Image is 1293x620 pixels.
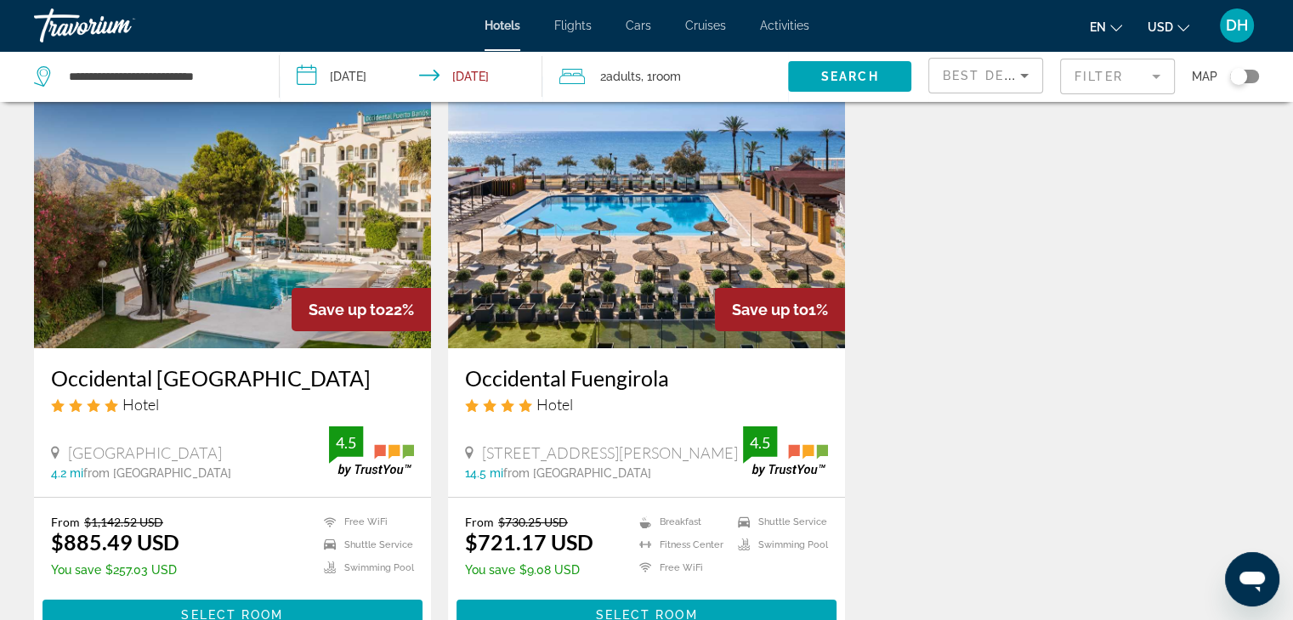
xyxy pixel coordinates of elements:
div: 4.5 [743,432,777,453]
span: Adults [606,70,641,83]
span: from [GEOGRAPHIC_DATA] [503,466,651,480]
div: 22% [292,288,431,331]
iframe: Button to launch messaging window [1225,552,1279,606]
img: Hotel image [448,76,845,348]
div: 4 star Hotel [51,395,414,414]
button: Search [788,61,911,92]
li: Shuttle Service [729,515,828,529]
span: Hotel [536,395,573,414]
button: Change language [1090,14,1122,39]
span: Room [652,70,681,83]
span: en [1090,20,1106,34]
button: Travelers: 2 adults, 0 children [542,51,788,102]
div: 4 star Hotel [465,395,828,414]
a: Occidental [GEOGRAPHIC_DATA] [51,365,414,391]
span: From [465,515,494,529]
span: [GEOGRAPHIC_DATA] [68,443,222,462]
span: 14.5 mi [465,466,503,480]
li: Breakfast [631,515,729,529]
p: $257.03 USD [51,563,179,577]
a: Cars [626,19,651,32]
p: $9.08 USD [465,563,593,577]
li: Swimming Pool [729,538,828,552]
span: Search [821,70,879,83]
span: , 1 [641,65,681,88]
li: Fitness Center [631,538,729,552]
a: Travorium [34,3,204,48]
span: [STREET_ADDRESS][PERSON_NAME] [482,443,738,462]
span: from [GEOGRAPHIC_DATA] [83,466,231,480]
span: From [51,515,80,529]
mat-select: Sort by [943,65,1029,86]
span: Save up to [309,301,385,318]
a: Occidental Fuengirola [465,365,828,391]
a: Activities [760,19,809,32]
li: Swimming Pool [315,561,414,575]
ins: $721.17 USD [465,529,593,555]
span: USD [1148,20,1173,34]
a: Flights [554,19,592,32]
a: Hotels [485,19,520,32]
button: Change currency [1148,14,1189,39]
div: 1% [715,288,845,331]
li: Free WiFi [631,561,729,575]
button: Toggle map [1217,69,1259,84]
div: 4.5 [329,432,363,453]
span: You save [51,563,101,577]
ins: $885.49 USD [51,529,179,555]
span: You save [465,563,515,577]
img: Hotel image [34,76,431,348]
button: User Menu [1215,8,1259,43]
del: $730.25 USD [498,515,568,529]
span: 2 [600,65,641,88]
img: trustyou-badge.svg [329,426,414,476]
span: Map [1192,65,1217,88]
button: Check-in date: Dec 1, 2025 Check-out date: Dec 7, 2025 [280,51,542,102]
span: DH [1226,17,1248,34]
li: Shuttle Service [315,538,414,552]
span: Best Deals [943,69,1031,82]
button: Filter [1060,58,1175,95]
li: Free WiFi [315,515,414,529]
span: Save up to [732,301,808,318]
span: 4.2 mi [51,466,83,480]
a: Cruises [685,19,726,32]
del: $1,142.52 USD [84,515,163,529]
img: trustyou-badge.svg [743,426,828,476]
span: Hotel [122,395,159,414]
